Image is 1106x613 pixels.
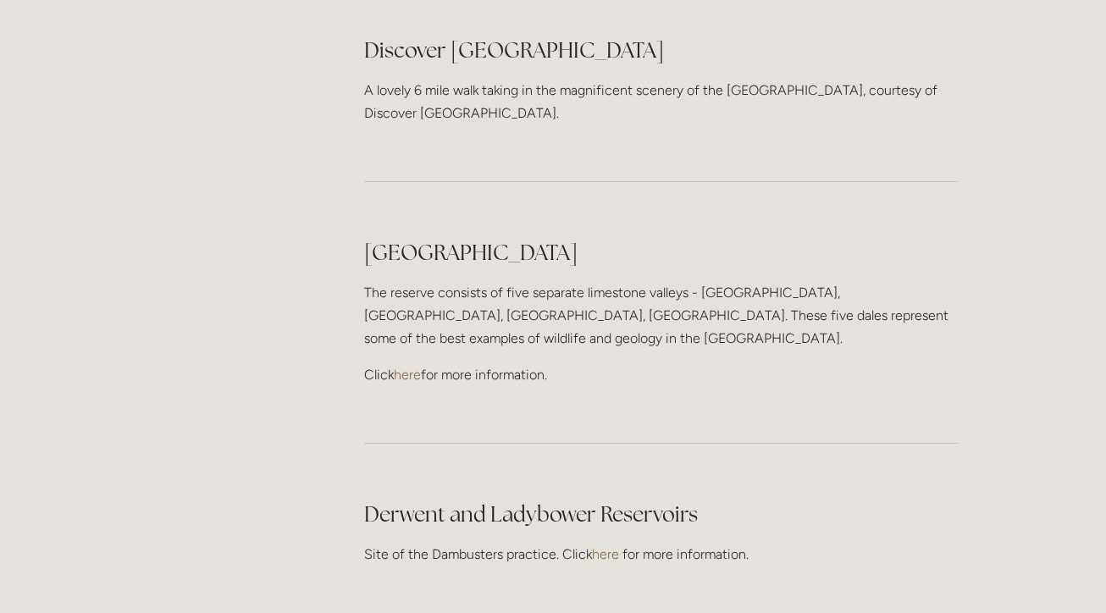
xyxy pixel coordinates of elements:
[364,238,958,268] h2: [GEOGRAPHIC_DATA]
[364,363,958,386] p: Click for more information.
[394,367,421,383] a: here
[364,79,958,124] p: A lovely 6 mile walk taking in the magnificent scenery of the [GEOGRAPHIC_DATA], courtesy of Disc...
[592,546,619,562] a: here
[364,281,958,351] p: The reserve consists of five separate limestone valleys - [GEOGRAPHIC_DATA], [GEOGRAPHIC_DATA], [...
[364,36,958,65] h2: Discover [GEOGRAPHIC_DATA]
[364,500,958,529] h2: Derwent and Ladybower Reservoirs
[364,543,958,566] p: Site of the Dambusters practice. Click for more information.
